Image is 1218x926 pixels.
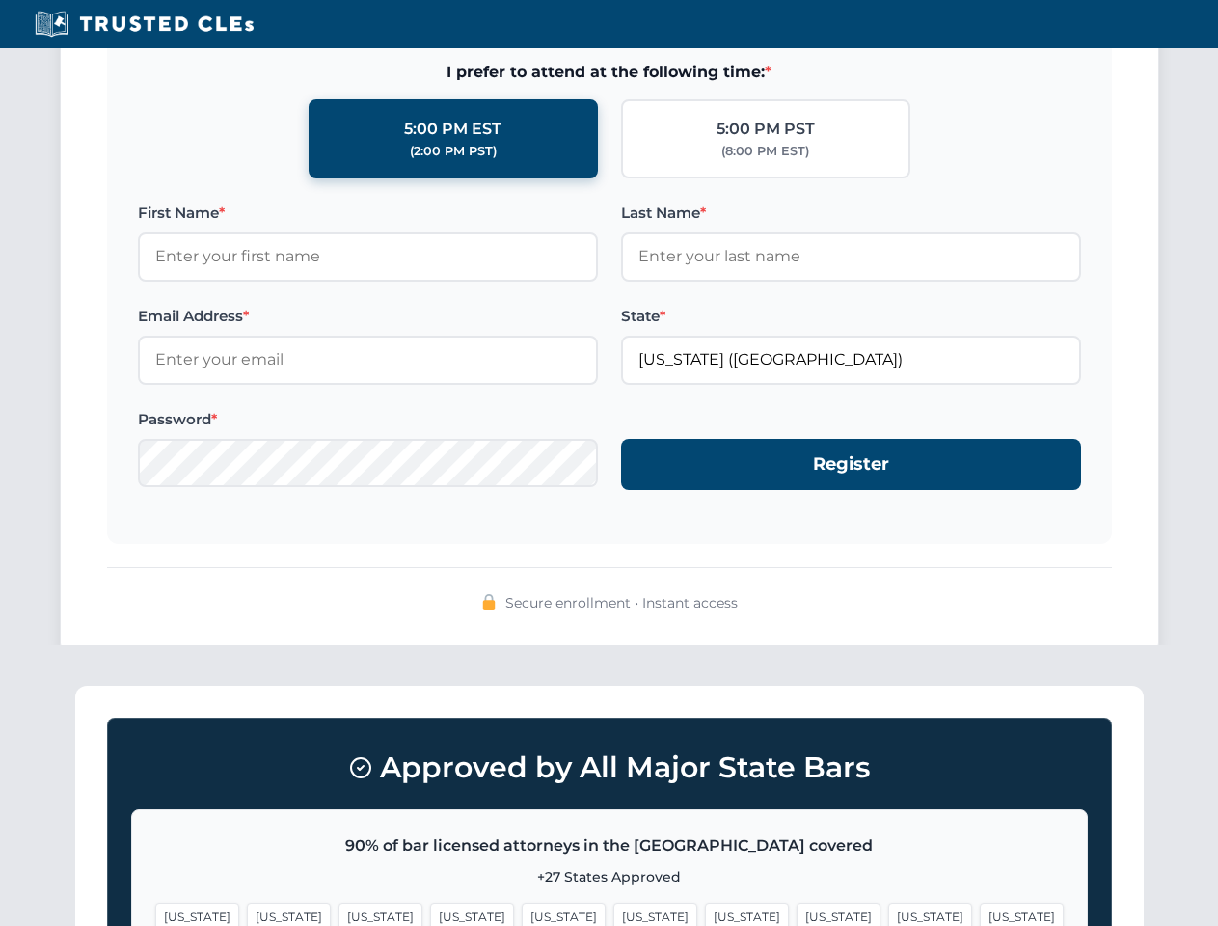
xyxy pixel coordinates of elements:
[29,10,259,39] img: Trusted CLEs
[721,142,809,161] div: (8:00 PM EST)
[155,833,1064,858] p: 90% of bar licensed attorneys in the [GEOGRAPHIC_DATA] covered
[131,742,1088,794] h3: Approved by All Major State Bars
[155,866,1064,887] p: +27 States Approved
[621,305,1081,328] label: State
[138,202,598,225] label: First Name
[717,117,815,142] div: 5:00 PM PST
[410,142,497,161] div: (2:00 PM PST)
[138,60,1081,85] span: I prefer to attend at the following time:
[621,439,1081,490] button: Register
[404,117,501,142] div: 5:00 PM EST
[505,592,738,613] span: Secure enrollment • Instant access
[138,232,598,281] input: Enter your first name
[621,202,1081,225] label: Last Name
[621,336,1081,384] input: Florida (FL)
[621,232,1081,281] input: Enter your last name
[138,305,598,328] label: Email Address
[481,594,497,610] img: 🔒
[138,408,598,431] label: Password
[138,336,598,384] input: Enter your email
